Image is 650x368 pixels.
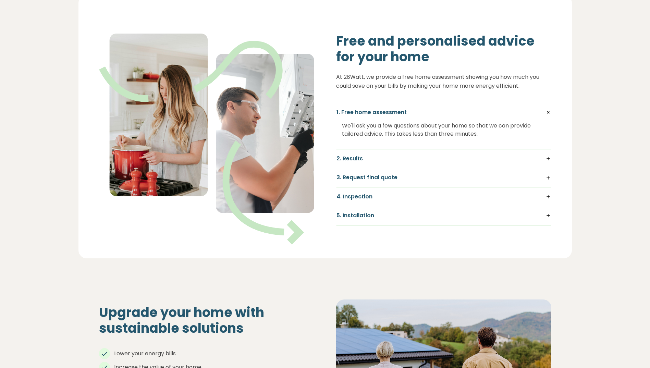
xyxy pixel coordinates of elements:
[336,193,551,200] h5: 4. Inspection
[336,174,551,181] h5: 3. Request final quote
[99,349,314,358] li: Lower your energy bills
[336,73,551,90] p: At 28Watt, we provide a free home assessment showing you how much you could save on your bills by...
[342,116,545,144] div: We'll ask you a few questions about your home so that we can provide tailored advice. This takes ...
[99,305,314,336] h2: Upgrade your home with sustainable solutions
[336,33,551,64] h2: Free and personalised advice for your home
[616,335,650,368] iframe: Chat Widget
[336,212,551,219] h5: 5. Installation
[336,109,551,116] h5: 1. Free home assessment
[336,155,551,162] h5: 2. Results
